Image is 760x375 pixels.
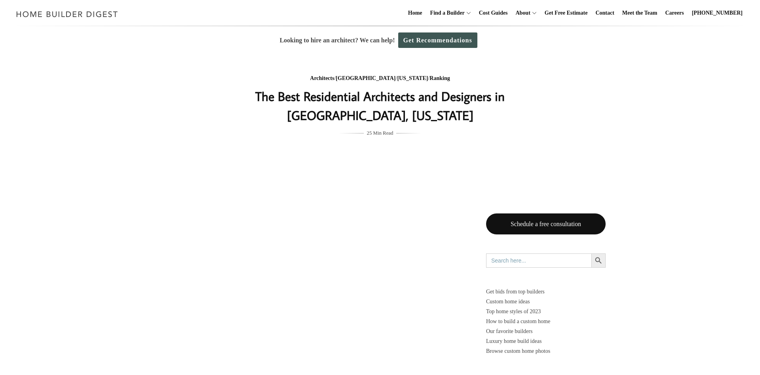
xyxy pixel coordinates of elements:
img: Home Builder Digest [13,6,122,22]
a: Contact [592,0,617,26]
a: Cost Guides [476,0,511,26]
h1: The Best Residential Architects and Designers in [GEOGRAPHIC_DATA], [US_STATE] [222,87,538,125]
div: / / / [222,74,538,84]
a: Architects [310,75,334,81]
a: Meet the Team [619,0,661,26]
span: 25 Min Read [367,129,393,137]
a: [US_STATE] [397,75,428,81]
a: Get Free Estimate [541,0,591,26]
a: Find a Builder [427,0,465,26]
a: Careers [662,0,687,26]
a: Home [405,0,426,26]
a: [GEOGRAPHIC_DATA] [336,75,395,81]
a: [PHONE_NUMBER] [689,0,746,26]
a: About [512,0,530,26]
a: Ranking [429,75,450,81]
a: Get Recommendations [398,32,477,48]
